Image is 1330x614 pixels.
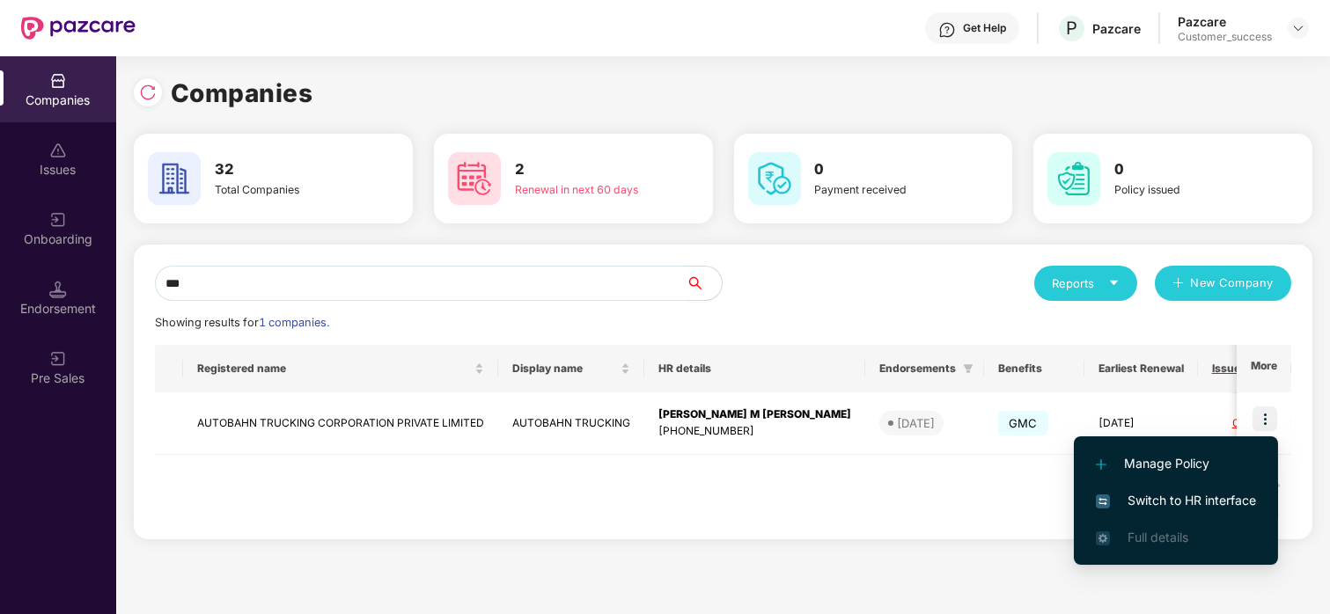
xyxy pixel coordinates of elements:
span: Issues [1212,362,1246,376]
span: Endorsements [879,362,956,376]
span: 1 companies. [259,316,329,329]
img: svg+xml;base64,PHN2ZyBpZD0iQ29tcGFuaWVzIiB4bWxucz0iaHR0cDovL3d3dy53My5vcmcvMjAwMC9zdmciIHdpZHRoPS... [49,72,67,90]
div: Reports [1052,274,1120,292]
div: Payment received [815,181,955,198]
div: Get Help [963,21,1006,35]
div: Renewal in next 60 days [515,181,655,198]
h3: 2 [515,158,655,181]
div: [DATE] [897,414,935,432]
div: Policy issued [1114,181,1254,198]
button: plusNew Company [1155,266,1291,301]
h1: Companies [171,74,313,113]
img: svg+xml;base64,PHN2ZyBpZD0iUmVsb2FkLTMyeDMyIiB4bWxucz0iaHR0cDovL3d3dy53My5vcmcvMjAwMC9zdmciIHdpZH... [139,84,157,101]
img: svg+xml;base64,PHN2ZyB4bWxucz0iaHR0cDovL3d3dy53My5vcmcvMjAwMC9zdmciIHdpZHRoPSI2MCIgaGVpZ2h0PSI2MC... [148,152,201,205]
img: svg+xml;base64,PHN2ZyB4bWxucz0iaHR0cDovL3d3dy53My5vcmcvMjAwMC9zdmciIHdpZHRoPSI2MCIgaGVpZ2h0PSI2MC... [748,152,801,205]
th: HR details [644,345,865,392]
img: svg+xml;base64,PHN2ZyBpZD0iSGVscC0zMngzMiIgeG1sbnM9Imh0dHA6Ly93d3cudzMub3JnLzIwMDAvc3ZnIiB3aWR0aD... [938,21,956,39]
th: More [1237,345,1291,392]
span: New Company [1191,274,1275,292]
div: Pazcare [1092,20,1141,37]
img: svg+xml;base64,PHN2ZyBpZD0iSXNzdWVzX2Rpc2FibGVkIiB4bWxucz0iaHR0cDovL3d3dy53My5vcmcvMjAwMC9zdmciIH... [49,142,67,159]
div: Total Companies [215,181,355,198]
td: AUTOBAHN TRUCKING [498,392,644,455]
span: Showing results for [155,316,329,329]
img: svg+xml;base64,PHN2ZyB4bWxucz0iaHR0cDovL3d3dy53My5vcmcvMjAwMC9zdmciIHdpZHRoPSI2MCIgaGVpZ2h0PSI2MC... [448,152,501,205]
th: Issues [1198,345,1274,392]
span: Display name [512,362,617,376]
div: [PERSON_NAME] M [PERSON_NAME] [658,406,851,423]
img: svg+xml;base64,PHN2ZyB4bWxucz0iaHR0cDovL3d3dy53My5vcmcvMjAwMC9zdmciIHdpZHRoPSI2MCIgaGVpZ2h0PSI2MC... [1047,152,1100,205]
span: Manage Policy [1096,454,1256,473]
img: svg+xml;base64,PHN2ZyB3aWR0aD0iMjAiIGhlaWdodD0iMjAiIHZpZXdCb3g9IjAgMCAyMCAyMCIgZmlsbD0ibm9uZSIgeG... [49,211,67,229]
span: filter [963,363,974,374]
th: Benefits [984,345,1084,392]
img: svg+xml;base64,PHN2ZyBpZD0iRHJvcGRvd24tMzJ4MzIiIHhtbG5zPSJodHRwOi8vd3d3LnczLm9yZy8yMDAwL3N2ZyIgd2... [1291,21,1305,35]
div: Pazcare [1178,13,1272,30]
img: svg+xml;base64,PHN2ZyB4bWxucz0iaHR0cDovL3d3dy53My5vcmcvMjAwMC9zdmciIHdpZHRoPSIxNiIgaGVpZ2h0PSIxNi... [1096,494,1110,508]
img: svg+xml;base64,PHN2ZyB3aWR0aD0iMjAiIGhlaWdodD0iMjAiIHZpZXdCb3g9IjAgMCAyMCAyMCIgZmlsbD0ibm9uZSIgeG... [49,350,67,368]
div: [PHONE_NUMBER] [658,423,851,440]
span: plus [1172,277,1184,291]
span: filter [959,358,977,379]
span: caret-down [1108,277,1120,289]
div: 0 [1212,415,1260,432]
th: Display name [498,345,644,392]
span: search [686,276,722,290]
h3: 0 [1114,158,1254,181]
button: search [686,266,723,301]
img: svg+xml;base64,PHN2ZyB4bWxucz0iaHR0cDovL3d3dy53My5vcmcvMjAwMC9zdmciIHdpZHRoPSIxMi4yMDEiIGhlaWdodD... [1096,459,1106,470]
span: GMC [998,411,1048,435]
td: AUTOBAHN TRUCKING CORPORATION PRIVATE LIMITED [183,392,498,455]
div: Customer_success [1178,30,1272,44]
th: Earliest Renewal [1084,345,1198,392]
img: svg+xml;base64,PHN2ZyB3aWR0aD0iMTQuNSIgaGVpZ2h0PSIxNC41IiB2aWV3Qm94PSIwIDAgMTYgMTYiIGZpbGw9Im5vbm... [49,281,67,298]
img: svg+xml;base64,PHN2ZyB4bWxucz0iaHR0cDovL3d3dy53My5vcmcvMjAwMC9zdmciIHdpZHRoPSIxNi4zNjMiIGhlaWdodD... [1096,531,1110,545]
h3: 0 [815,158,955,181]
th: Registered name [183,345,498,392]
img: New Pazcare Logo [21,17,136,40]
h3: 32 [215,158,355,181]
span: Switch to HR interface [1096,491,1256,510]
img: icon [1253,406,1277,431]
td: [DATE] [1084,392,1198,455]
span: Full details [1128,530,1188,545]
span: P [1066,18,1077,39]
span: Registered name [197,362,471,376]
